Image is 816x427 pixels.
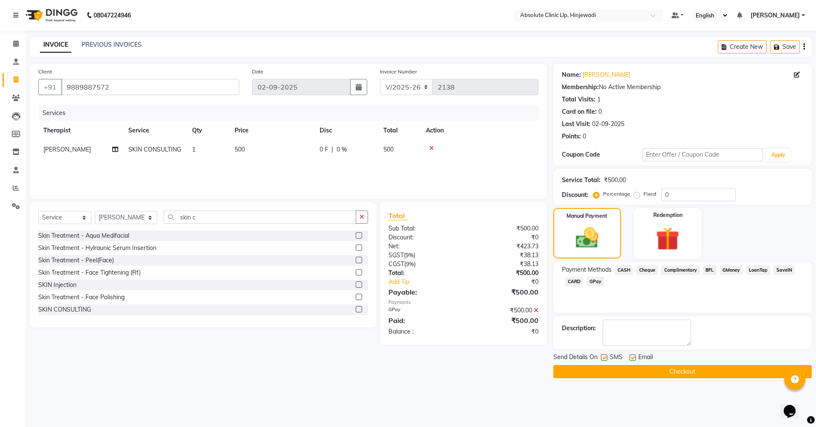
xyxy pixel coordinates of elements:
[382,260,463,269] div: ( )
[164,211,356,224] input: Search or Scan
[562,132,581,141] div: Points:
[38,68,52,76] label: Client
[463,269,544,278] div: ₹500.00
[38,305,91,314] div: SKIN CONSULTING
[38,79,62,95] button: +91
[382,306,463,315] div: GPay
[382,287,463,297] div: Payable:
[598,107,602,116] div: 0
[562,95,595,104] div: Total Visits:
[337,145,347,154] span: 0 %
[382,327,463,336] div: Balance :
[463,224,544,233] div: ₹500.00
[597,95,601,104] div: 1
[382,315,463,326] div: Paid:
[320,145,328,154] span: 0 F
[382,242,463,251] div: Net:
[192,146,195,153] span: 1
[751,11,800,20] span: [PERSON_NAME]
[38,268,141,277] div: Skin Treatment - Face Tightening (Rf)
[388,260,404,268] span: CGST
[703,265,717,275] span: BFL
[93,3,131,27] b: 08047224946
[780,393,807,419] iframe: chat widget
[562,191,588,199] div: Discount:
[128,146,181,153] span: SKIN CONSULTING
[770,40,800,53] button: Save
[718,40,767,53] button: Create New
[43,146,91,153] span: [PERSON_NAME]
[583,132,586,141] div: 0
[252,68,263,76] label: Date
[638,353,653,363] span: Email
[82,41,142,48] a: PREVIOUS INVOICES
[378,121,421,140] th: Total
[61,79,239,95] input: Search by Name/Mobile/Email/Code
[720,265,743,275] span: GMoney
[615,265,633,275] span: CASH
[406,261,414,267] span: 9%
[38,244,156,253] div: Skin Treatment - Hylraunic Serum Insertion
[562,107,597,116] div: Card on file:
[388,211,408,220] span: Total
[463,327,544,336] div: ₹0
[229,121,314,140] th: Price
[562,176,601,185] div: Service Total:
[39,105,545,121] div: Services
[553,353,598,363] span: Send Details On
[123,121,187,140] th: Service
[38,293,125,302] div: Skin Treatment - Face Polishing
[653,211,683,219] label: Redemption
[235,146,245,153] span: 500
[592,120,624,129] div: 02-09-2025
[382,269,463,278] div: Total:
[463,260,544,269] div: ₹38.13
[636,265,658,275] span: Cheque
[610,353,623,363] span: SMS
[643,190,656,198] label: Fixed
[567,212,607,220] label: Manual Payment
[661,265,700,275] span: Complimentary
[562,83,803,92] div: No Active Membership
[38,281,76,289] div: SKIN Injection
[314,121,378,140] th: Disc
[477,278,544,287] div: ₹0
[746,265,771,275] span: LoanTap
[649,224,687,253] img: _gift.svg
[565,277,584,287] span: CARD
[553,365,812,378] button: Checkout
[642,148,763,161] input: Enter Offer / Coupon Code
[38,121,123,140] th: Therapist
[583,70,630,79] a: [PERSON_NAME]
[331,145,333,154] span: |
[562,70,581,79] div: Name:
[380,68,417,76] label: Invoice Number
[562,120,590,129] div: Last Visit:
[463,315,544,326] div: ₹500.00
[562,83,599,92] div: Membership:
[562,150,642,159] div: Coupon Code
[405,252,414,258] span: 9%
[586,277,604,287] span: GPay
[604,176,626,185] div: ₹500.00
[463,242,544,251] div: ₹423.73
[38,231,129,240] div: Skin Treatment - Aqua Medifacial
[388,299,538,306] div: Payments
[562,265,612,274] span: Payment Methods
[562,324,596,333] div: Description:
[463,306,544,315] div: ₹500.00
[421,121,538,140] th: Action
[38,256,114,265] div: Skin Treatment - Peel(Face)
[766,149,790,161] button: Apply
[187,121,229,140] th: Qty
[382,278,477,287] a: Add Tip
[603,190,630,198] label: Percentage
[22,3,80,27] img: logo
[382,233,463,242] div: Discount:
[569,225,606,251] img: _cash.svg
[382,224,463,233] div: Sub Total:
[388,251,404,259] span: SGST
[382,251,463,260] div: ( )
[40,37,71,53] a: INVOICE
[773,265,795,275] span: SaveIN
